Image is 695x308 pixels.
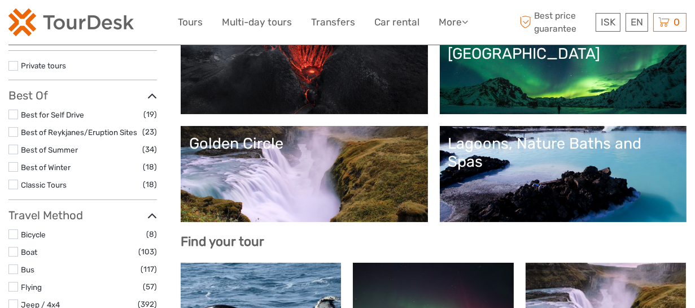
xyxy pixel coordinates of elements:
[439,14,468,31] a: More
[448,135,679,214] a: Lagoons, Nature Baths and Spas
[189,135,419,153] div: Golden Circle
[21,163,71,172] a: Best of Winter
[601,16,615,28] span: ISK
[178,14,203,31] a: Tours
[8,89,157,102] h3: Best Of
[374,14,419,31] a: Car rental
[311,14,355,31] a: Transfers
[21,180,67,189] a: Classic Tours
[181,234,264,249] b: Find your tour
[448,135,679,171] div: Lagoons, Nature Baths and Spas
[138,245,157,258] span: (103)
[142,143,157,156] span: (34)
[143,280,157,293] span: (57)
[21,283,42,292] a: Flying
[143,160,157,173] span: (18)
[8,209,157,222] h3: Travel Method
[21,61,66,70] a: Private tours
[626,13,648,32] div: EN
[141,263,157,276] span: (117)
[189,135,419,214] a: Golden Circle
[143,178,157,191] span: (18)
[21,110,84,119] a: Best for Self Drive
[142,125,157,138] span: (23)
[448,27,679,106] a: Northern Lights in [GEOGRAPHIC_DATA]
[672,16,681,28] span: 0
[21,248,37,257] a: Boat
[21,128,137,137] a: Best of Reykjanes/Eruption Sites
[146,228,157,241] span: (8)
[21,265,34,274] a: Bus
[143,108,157,121] span: (19)
[8,8,134,36] img: 120-15d4194f-c635-41b9-a512-a3cb382bfb57_logo_small.png
[222,14,292,31] a: Multi-day tours
[517,10,593,34] span: Best price guarantee
[21,145,78,154] a: Best of Summer
[21,230,46,239] a: Bicycle
[189,27,419,106] a: Lava and Volcanoes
